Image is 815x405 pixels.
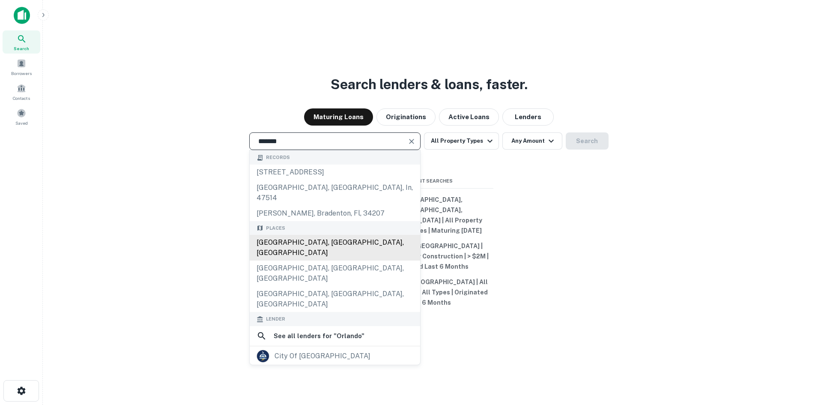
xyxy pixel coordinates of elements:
[250,235,420,261] div: [GEOGRAPHIC_DATA], [GEOGRAPHIC_DATA], [GEOGRAPHIC_DATA]
[439,108,499,126] button: Active Loans
[13,95,30,102] span: Contacts
[250,347,420,365] a: city of [GEOGRAPHIC_DATA]
[365,177,493,185] span: Recent Searches
[365,192,493,238] button: [GEOGRAPHIC_DATA], [GEOGRAPHIC_DATA], [GEOGRAPHIC_DATA] | All Property Types | All Types | Maturi...
[250,206,420,221] div: [PERSON_NAME], bradenton, fl, 34207
[275,350,370,363] div: city of [GEOGRAPHIC_DATA]
[266,225,285,232] span: Places
[365,274,493,310] button: [US_STATE], [GEOGRAPHIC_DATA] | All Property Types | All Types | Originated Last 6 Months
[3,30,40,54] a: Search
[11,70,32,77] span: Borrowers
[3,55,40,78] a: Borrowers
[257,350,269,362] img: picture
[376,108,436,126] button: Originations
[250,165,420,180] div: [STREET_ADDRESS]
[772,336,815,378] iframe: Chat Widget
[266,154,290,161] span: Records
[266,315,285,323] span: Lender
[15,120,28,126] span: Saved
[502,132,562,150] button: Any Amount
[304,108,373,126] button: Maturing Loans
[250,286,420,312] div: [GEOGRAPHIC_DATA], [GEOGRAPHIC_DATA], [GEOGRAPHIC_DATA]
[274,331,364,341] h6: See all lenders for " Orlando "
[502,108,554,126] button: Lenders
[250,261,420,286] div: [GEOGRAPHIC_DATA], [GEOGRAPHIC_DATA], [GEOGRAPHIC_DATA]
[406,135,418,147] button: Clear
[3,80,40,103] a: Contacts
[3,105,40,128] a: Saved
[250,180,420,206] div: [GEOGRAPHIC_DATA], [GEOGRAPHIC_DATA], in, 47514
[14,7,30,24] img: capitalize-icon.png
[14,45,29,52] span: Search
[365,238,493,274] button: [US_STATE], [GEOGRAPHIC_DATA] | Hospitality | New Construction | > $2M | Originated Last 6 Months
[331,74,528,95] h3: Search lenders & loans, faster.
[424,132,499,150] button: All Property Types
